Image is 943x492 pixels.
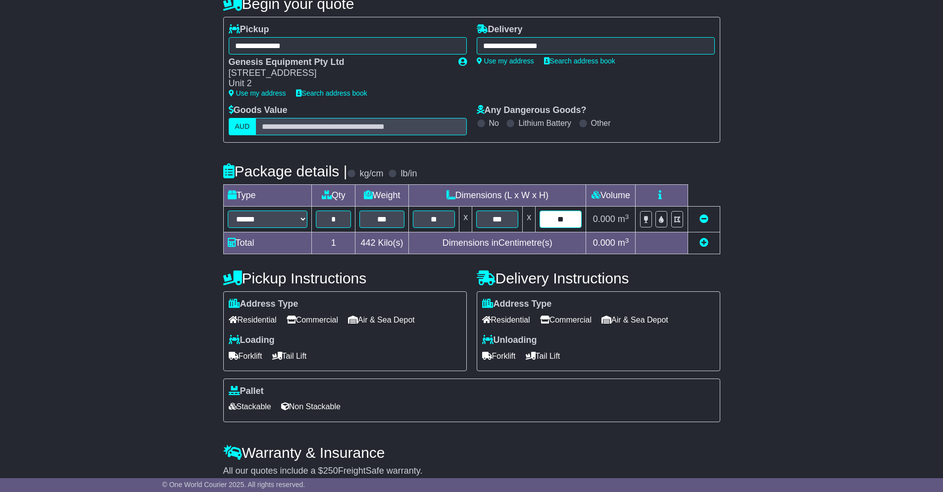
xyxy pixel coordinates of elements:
label: Delivery [477,24,523,35]
span: Tail Lift [526,348,560,364]
h4: Delivery Instructions [477,270,720,286]
span: © One World Courier 2025. All rights reserved. [162,481,305,489]
td: Qty [312,185,355,207]
label: Pallet [229,386,264,397]
label: Loading [229,335,275,346]
sup: 3 [625,237,629,244]
label: Address Type [229,299,298,310]
span: 0.000 [593,238,615,248]
a: Use my address [229,89,286,97]
span: m [618,238,629,248]
td: Volume [586,185,636,207]
span: Air & Sea Depot [601,312,668,328]
a: Search address book [296,89,367,97]
h4: Package details | [223,163,347,179]
td: Kilo(s) [355,232,409,254]
label: Other [591,118,611,128]
td: Total [223,232,312,254]
div: Genesis Equipment Pty Ltd [229,57,448,68]
span: m [618,214,629,224]
label: kg/cm [359,168,383,179]
span: Tail Lift [272,348,307,364]
td: Weight [355,185,409,207]
a: Use my address [477,57,534,65]
label: Lithium Battery [518,118,571,128]
span: 250 [323,466,338,476]
sup: 3 [625,213,629,220]
label: Goods Value [229,105,288,116]
label: Any Dangerous Goods? [477,105,587,116]
a: Remove this item [699,214,708,224]
span: Residential [229,312,277,328]
a: Add new item [699,238,708,248]
span: Stackable [229,399,271,414]
span: Residential [482,312,530,328]
a: Search address book [544,57,615,65]
label: lb/in [400,168,417,179]
span: Air & Sea Depot [348,312,415,328]
div: [STREET_ADDRESS] [229,68,448,79]
label: Unloading [482,335,537,346]
span: 0.000 [593,214,615,224]
label: AUD [229,118,256,135]
span: Commercial [540,312,592,328]
td: x [523,207,536,232]
td: x [459,207,472,232]
span: 442 [361,238,376,248]
span: Commercial [287,312,338,328]
span: Forklift [482,348,516,364]
span: Non Stackable [281,399,341,414]
label: Pickup [229,24,269,35]
label: No [489,118,499,128]
label: Address Type [482,299,552,310]
td: Dimensions in Centimetre(s) [409,232,586,254]
div: Unit 2 [229,78,448,89]
span: Forklift [229,348,262,364]
td: 1 [312,232,355,254]
td: Type [223,185,312,207]
h4: Warranty & Insurance [223,444,720,461]
td: Dimensions (L x W x H) [409,185,586,207]
div: All our quotes include a $ FreightSafe warranty. [223,466,720,477]
h4: Pickup Instructions [223,270,467,286]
